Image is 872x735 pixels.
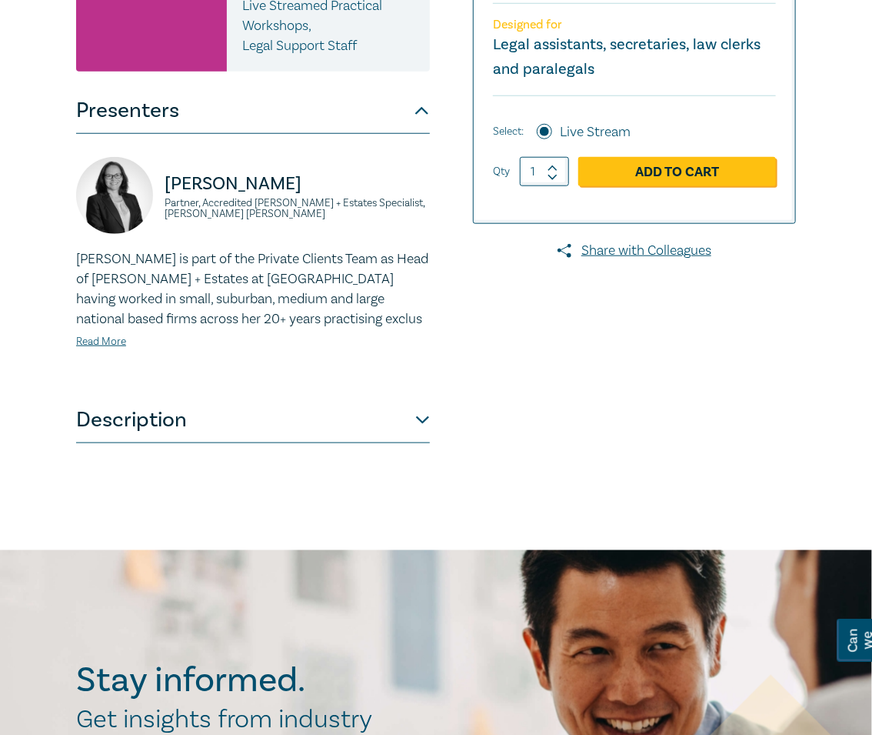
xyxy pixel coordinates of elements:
p: [PERSON_NAME] is part of the Private Clients Team as Head of [PERSON_NAME] + Estates at [GEOGRAPH... [76,249,430,329]
button: Description [76,397,430,443]
a: Share with Colleagues [473,241,796,261]
label: Live Stream [560,122,631,142]
p: Legal Support Staff [242,36,414,56]
a: Add to Cart [578,157,776,186]
p: [PERSON_NAME] [165,172,430,196]
p: Designed for [493,18,776,32]
button: Presenters [76,88,430,134]
input: 1 [520,157,569,186]
small: Partner, Accredited [PERSON_NAME] + Estates Specialist, [PERSON_NAME] [PERSON_NAME] [165,198,430,219]
img: https://s3.ap-southeast-2.amazonaws.com/leo-cussen-store-production-content/Contacts/Naomi%20Guye... [76,157,153,234]
h2: Stay informed. [76,661,439,701]
a: Read More [76,335,126,349]
label: Qty [493,163,510,180]
small: Legal assistants, secretaries, law clerks and paralegals [493,35,761,79]
span: Select: [493,123,524,140]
